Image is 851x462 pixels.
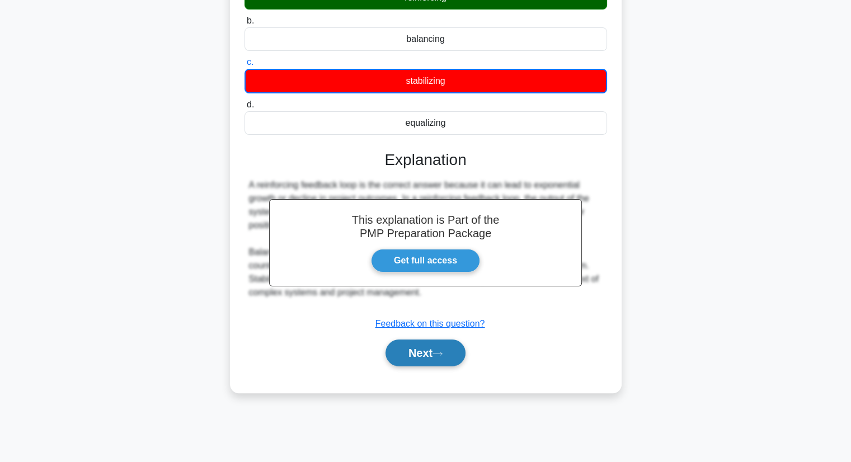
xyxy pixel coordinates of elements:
[245,69,607,93] div: stabilizing
[375,319,485,328] a: Feedback on this question?
[247,100,254,109] span: d.
[251,150,600,169] h3: Explanation
[245,27,607,51] div: balancing
[249,178,603,299] div: A reinforcing feedback loop is the correct answer because it can lead to exponential growth or de...
[385,340,466,366] button: Next
[247,57,253,67] span: c.
[245,111,607,135] div: equalizing
[247,16,254,25] span: b.
[371,249,480,272] a: Get full access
